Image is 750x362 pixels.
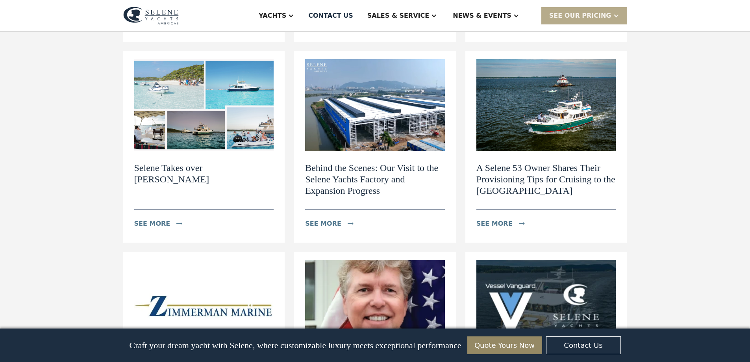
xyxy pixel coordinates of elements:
[519,222,525,225] img: icon
[308,11,353,20] div: Contact US
[305,260,445,352] img: Selene Yachts Americas Announces Partnership with Renowned Trawler Yacht Specialist Jeff Merrill
[476,219,513,228] div: see more
[476,162,616,196] h2: A Selene 53 Owner Shares Their Provisioning Tips for Cruising to the [GEOGRAPHIC_DATA]
[348,222,354,225] img: icon
[129,340,461,351] p: Craft your dream yacht with Selene, where customizable luxury meets exceptional performance
[541,7,627,24] div: SEE Our Pricing
[123,7,179,25] img: logo
[259,11,286,20] div: Yachts
[465,51,627,242] a: A Selene 53 Owner Shares Their Provisioning Tips for Cruising to the BahamasA Selene 53 Owner Sha...
[123,51,285,242] a: Selene Takes over Staniel CaySelene Takes over [PERSON_NAME]see moreicon
[476,260,616,352] img: Selene Yachts Americas partners with Vessel Vanguard
[294,51,456,242] a: Behind the Scenes: Our Visit to the Selene Yachts Factory and Expansion ProgressBehind the Scenes...
[305,59,445,151] img: Behind the Scenes: Our Visit to the Selene Yachts Factory and Expansion Progress
[549,11,611,20] div: SEE Our Pricing
[453,11,511,20] div: News & EVENTS
[134,59,274,151] img: Selene Takes over Staniel Cay
[367,11,429,20] div: Sales & Service
[305,162,445,196] h2: Behind the Scenes: Our Visit to the Selene Yachts Factory and Expansion Progress
[134,219,170,228] div: see more
[476,59,616,151] img: A Selene 53 Owner Shares Their Provisioning Tips for Cruising to the Bahamas
[305,219,341,228] div: see more
[467,336,542,354] a: Quote Yours Now
[176,222,182,225] img: icon
[134,162,274,185] h2: Selene Takes over [PERSON_NAME]
[134,260,274,352] img: Selene Americas Announces Zimmerman Marine as New Authorized Service Centers
[546,336,621,354] a: Contact Us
